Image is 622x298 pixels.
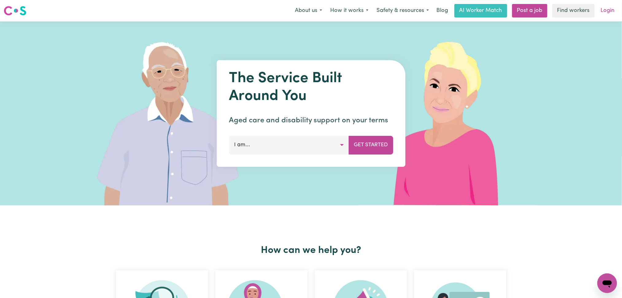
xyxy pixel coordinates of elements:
[229,136,349,154] button: I am...
[433,4,452,17] a: Blog
[373,4,433,17] button: Safety & resources
[112,245,510,256] h2: How can we help you?
[4,5,26,16] img: Careseekers logo
[454,4,507,17] a: AI Worker Match
[229,115,393,126] p: Aged care and disability support on your terms
[597,4,618,17] a: Login
[597,273,617,293] iframe: Button to launch messaging window
[552,4,595,17] a: Find workers
[4,4,26,18] a: Careseekers logo
[291,4,326,17] button: About us
[349,136,393,154] button: Get Started
[326,4,373,17] button: How it works
[512,4,547,17] a: Post a job
[229,70,393,105] h1: The Service Built Around You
